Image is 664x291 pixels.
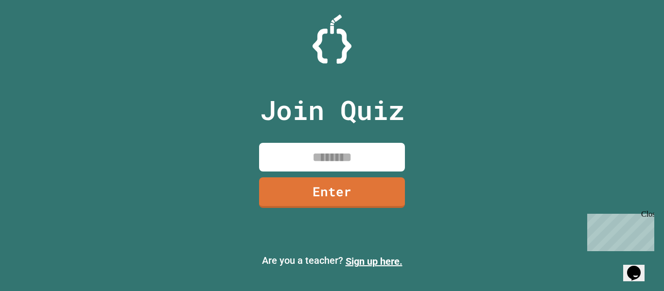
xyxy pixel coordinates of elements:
[260,90,404,130] p: Join Quiz
[346,256,402,267] a: Sign up here.
[8,253,656,269] p: Are you a teacher?
[313,15,351,64] img: Logo.svg
[583,210,654,251] iframe: chat widget
[623,252,654,281] iframe: chat widget
[259,177,405,208] a: Enter
[4,4,67,62] div: Chat with us now!Close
